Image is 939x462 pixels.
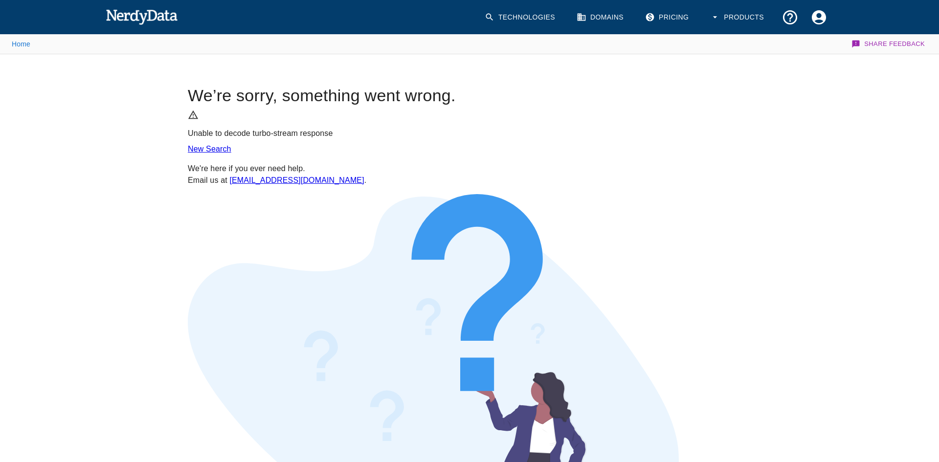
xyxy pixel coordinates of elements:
[188,124,751,143] div: Unable to decode turbo-stream response
[229,176,364,184] a: [EMAIL_ADDRESS][DOMAIN_NAME]
[106,7,178,26] img: NerdyData.com
[12,34,30,54] nav: breadcrumb
[805,3,833,32] button: Account Settings
[12,40,30,48] a: Home
[850,34,927,54] button: Share Feedback
[188,163,751,186] p: We're here if you ever need help. Email us at .
[188,145,231,153] a: New Search
[776,3,805,32] button: Support and Documentation
[639,3,696,32] a: Pricing
[188,86,751,106] h4: We’re sorry, something went wrong.
[571,3,631,32] a: Domains
[479,3,563,32] a: Technologies
[704,3,772,32] button: Products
